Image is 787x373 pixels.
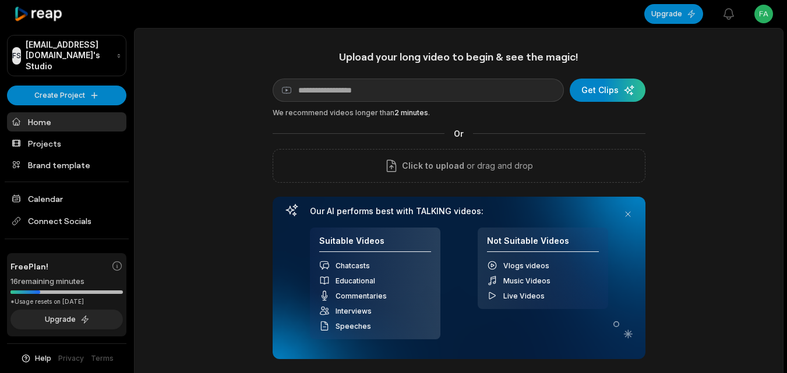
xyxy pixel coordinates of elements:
[10,310,123,329] button: Upgrade
[10,260,48,272] span: Free Plan!
[10,276,123,287] div: 16 remaining minutes
[503,261,549,270] span: Vlogs videos
[503,292,545,300] span: Live Videos
[7,189,126,208] a: Calendar
[273,50,645,63] h1: Upload your long video to begin & see the magic!
[402,159,464,173] span: Click to upload
[273,108,645,118] div: We recommend videos longer than .
[336,322,371,331] span: Speeches
[570,79,645,102] button: Get Clips
[503,276,550,285] span: Music Videos
[487,236,599,253] h4: Not Suitable Videos
[464,159,533,173] p: or drag and drop
[7,86,126,105] button: Create Project
[7,211,126,232] span: Connect Socials
[58,353,84,364] a: Privacy
[7,112,126,132] a: Home
[91,353,114,364] a: Terms
[10,297,123,306] div: *Usage resets on [DATE]
[444,127,473,140] span: Or
[7,134,126,153] a: Projects
[394,108,428,117] span: 2 minutes
[7,155,126,175] a: Brand template
[20,353,51,364] button: Help
[644,4,703,24] button: Upgrade
[12,47,21,65] div: FS
[26,40,112,72] p: [EMAIL_ADDRESS][DOMAIN_NAME]'s Studio
[35,353,51,364] span: Help
[336,261,370,270] span: Chatcasts
[310,206,608,216] h3: Our AI performs best with TALKING videos:
[336,307,372,315] span: Interviews
[336,276,375,285] span: Educational
[336,292,387,300] span: Commentaries
[319,236,431,253] h4: Suitable Videos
